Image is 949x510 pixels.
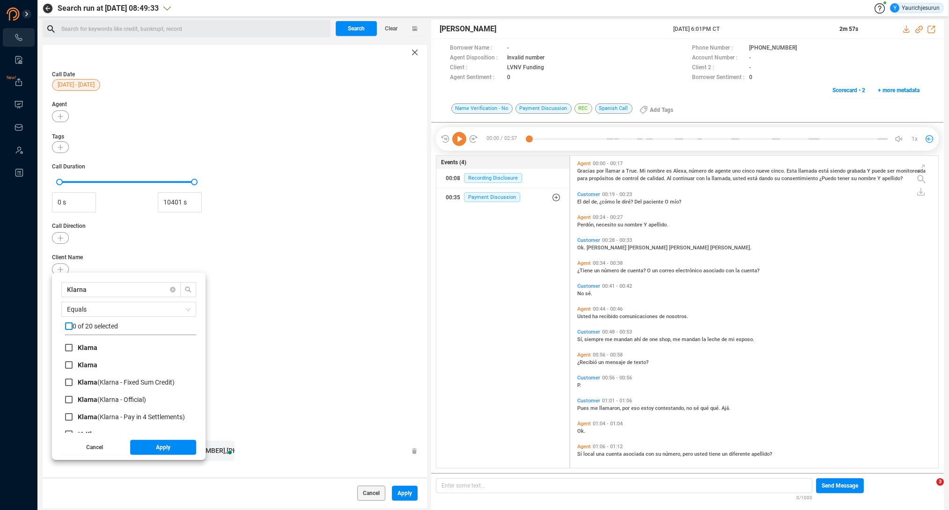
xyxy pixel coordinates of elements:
button: Scorecard • 2 [827,83,870,98]
span: con [726,268,736,274]
span: electrónico [676,268,703,274]
span: Payment Discussion [464,192,520,202]
span: un [594,268,601,274]
span: El [577,199,583,205]
span: (Klarna - Pay in 4 Settlements) [76,413,185,421]
span: de [640,175,647,182]
span: (Klarna - Official) [76,396,146,403]
span: Del [634,199,643,205]
span: ¿Tiene [577,268,594,274]
span: 00:00 - 00:17 [591,160,625,167]
img: prodigal-logo [7,7,58,21]
span: asociada [623,451,646,457]
span: 00:41 - 00:42 [600,283,634,289]
span: continuar [673,175,696,182]
span: Al [667,175,673,182]
span: 00:19 - 00:23 [600,191,634,197]
span: Perdón, [577,222,596,228]
span: Usted [577,313,592,320]
div: 00:35 [446,190,460,205]
li: Smart Reports [3,51,35,69]
span: diré? [622,199,634,205]
button: Add Tags [634,102,679,117]
span: de [615,175,622,182]
span: ha [592,313,599,320]
span: un [722,451,729,457]
div: Yaurichjesurun [890,3,940,13]
span: su [851,175,858,182]
span: Customer [577,283,600,289]
span: [DATE] - [DATE] [58,79,95,91]
span: pero [683,451,694,457]
span: [PERSON_NAME] [669,245,710,251]
span: 0 [507,73,510,83]
span: 0 of 20 selected [73,322,118,330]
span: Search [348,21,365,36]
span: de [620,268,627,274]
span: leche [707,336,721,342]
span: 00:24 - 00:27 [591,214,625,220]
span: Recording Disclosure [464,173,522,183]
span: estoy [641,405,655,411]
span: Ok. [577,428,585,434]
span: Account Number : [692,53,744,63]
span: siendo [830,168,847,174]
span: diferente [729,451,751,457]
span: con [646,451,655,457]
span: con [696,175,706,182]
span: Agent [577,444,591,450]
button: Clear [377,21,405,36]
span: O [647,268,652,274]
span: texto? [634,359,648,365]
span: Alexa, [673,168,689,174]
span: un [652,268,659,274]
span: Agent Sentiment : [450,73,502,83]
li: Interactions [3,28,35,47]
span: agente [715,168,732,174]
span: 1x [912,131,918,146]
span: Borrower Name : [450,44,502,53]
span: llamaron, [599,405,622,411]
span: Agent disposition [52,316,418,324]
span: Customer [577,398,600,404]
span: tiene [709,451,722,457]
div: 00:08 [446,171,460,186]
span: dando [759,175,774,182]
span: qué. [710,405,721,411]
span: LVNV Funding [507,63,544,73]
span: es [666,168,673,174]
span: un [598,359,605,365]
span: me [673,336,682,342]
span: propósitos [589,175,615,182]
span: Invalid number [507,53,544,63]
span: Apply [156,440,170,455]
span: 00:28 - 00:33 [600,237,634,243]
span: Cancel [363,486,380,501]
span: Gracias [577,168,596,174]
span: de, [591,199,599,205]
span: ser [887,168,896,174]
b: Klarna [78,379,97,386]
span: de [721,336,728,342]
span: número [601,268,620,274]
span: del [583,199,591,205]
span: O [665,199,670,205]
span: ¿Recibió [577,359,598,365]
span: sé. [585,291,592,297]
span: Customer [577,375,600,381]
span: one [649,336,659,342]
b: Klarna [78,396,97,403]
span: - [507,44,509,53]
span: 0/1000 [796,493,812,501]
span: cuenta [606,451,623,457]
li: Exports [3,73,35,92]
span: No [577,291,585,297]
span: control [622,175,640,182]
span: Clear [385,21,397,36]
span: a [622,168,626,174]
span: Customer [577,466,600,473]
span: Y [867,168,872,174]
span: de [627,359,634,365]
span: Ajá. [721,405,730,411]
div: grid [65,343,196,433]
